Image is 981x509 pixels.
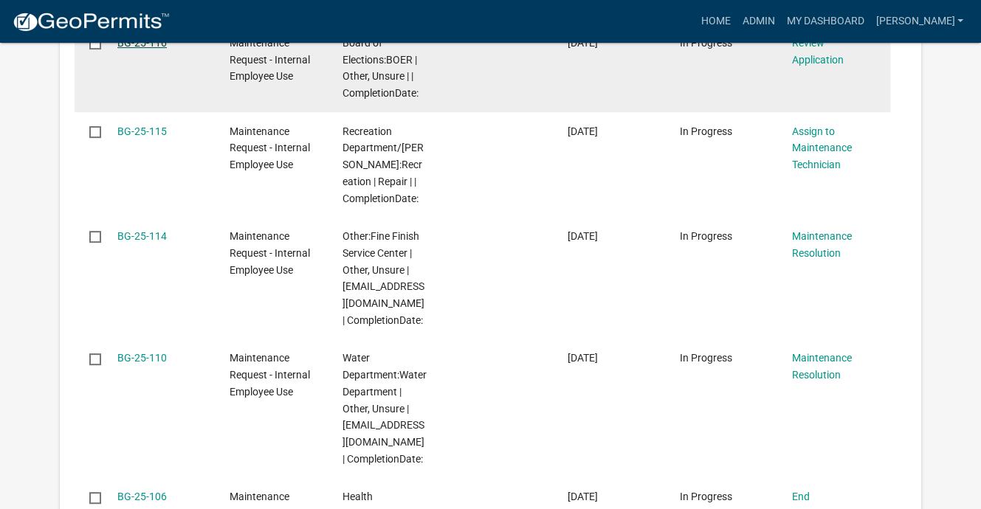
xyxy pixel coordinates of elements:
a: BG-25-106 [117,491,167,502]
span: Water Department:Water Department | Other, Unsure | nmcdaniel@madisonco.us | CompletionDate: [343,352,427,465]
span: 09/17/2025 [568,352,598,364]
span: Other:Fine Finish Service Center | Other, Unsure | nmcdaniel@madisonco.us | CompletionDate: [343,230,424,326]
a: BG-25-114 [117,230,167,242]
a: BG-25-115 [117,125,167,137]
span: Board of Elections:BOER | Other, Unsure | | CompletionDate: [343,37,419,99]
a: End [792,491,810,502]
span: 09/24/2025 [568,37,598,49]
span: 09/15/2025 [568,491,598,502]
a: BG-25-116 [117,37,167,49]
a: Maintenance Resolution [792,230,852,259]
a: BG-25-110 [117,352,167,364]
span: In Progress [680,37,732,49]
span: In Progress [680,230,732,242]
span: Maintenance Request - Internal Employee Use [230,352,310,398]
span: Maintenance Request - Internal Employee Use [230,230,310,276]
span: 09/23/2025 [568,230,598,242]
a: Admin [736,7,780,35]
a: Maintenance Resolution [792,352,852,381]
a: My Dashboard [780,7,870,35]
span: Maintenance Request - Internal Employee Use [230,37,310,83]
span: Recreation Department/Sammy Haggard:Recreation | Repair | | CompletionDate: [343,125,424,204]
a: [PERSON_NAME] [870,7,969,35]
span: In Progress [680,491,732,502]
span: In Progress [680,125,732,137]
span: 09/23/2025 [568,125,598,137]
a: Assign to Maintenance Technician [792,125,852,171]
span: In Progress [680,352,732,364]
a: Home [695,7,736,35]
span: Maintenance Request - Internal Employee Use [230,125,310,171]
